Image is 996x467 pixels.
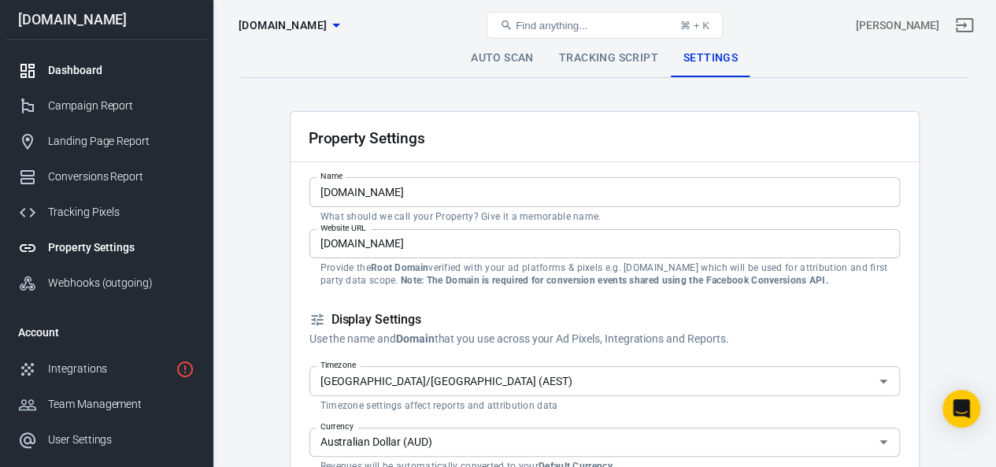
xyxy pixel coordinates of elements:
[942,390,980,428] div: Open Intercom Messenger
[6,88,207,124] a: Campaign Report
[320,359,356,371] label: Timezone
[48,62,194,79] div: Dashboard
[320,399,889,412] p: Timezone settings affect reports and attribution data
[516,20,587,32] span: Find anything...
[239,16,327,35] span: chrisgmorrison.com
[487,12,723,39] button: Find anything...⌘ + K
[6,351,207,387] a: Integrations
[856,17,939,34] div: Account id: 4Eae67Et
[371,262,428,273] strong: Root Domain
[6,159,207,195] a: Conversions Report
[48,361,169,377] div: Integrations
[946,6,983,44] a: Sign out
[48,239,194,256] div: Property Settings
[309,331,900,347] p: Use the name and that you use across your Ad Pixels, Integrations and Reports.
[309,312,900,328] h5: Display Settings
[309,229,900,258] input: example.com
[401,275,828,286] strong: Note: The Domain is required for conversion events shared using the Facebook Conversions API.
[48,98,194,114] div: Campaign Report
[320,210,889,223] p: What should we call your Property? Give it a memorable name.
[872,370,894,392] button: Open
[320,170,342,182] label: Name
[232,11,346,40] button: [DOMAIN_NAME]
[48,204,194,221] div: Tracking Pixels
[48,169,194,185] div: Conversions Report
[314,371,869,391] input: UTC
[680,20,709,32] div: ⌘ + K
[309,177,900,206] input: Your Website Name
[6,422,207,458] a: User Settings
[320,222,366,234] label: Website URL
[309,130,425,146] h2: Property Settings
[546,39,671,77] a: Tracking Script
[48,133,194,150] div: Landing Page Report
[872,431,894,453] button: Open
[6,124,207,159] a: Landing Page Report
[671,39,750,77] a: Settings
[458,39,546,77] a: Auto Scan
[396,332,435,345] strong: Domain
[320,261,889,287] p: Provide the verified with your ad platforms & pixels e.g. [DOMAIN_NAME] which will be used for at...
[6,387,207,422] a: Team Management
[6,13,207,27] div: [DOMAIN_NAME]
[6,313,207,351] li: Account
[48,275,194,291] div: Webhooks (outgoing)
[48,432,194,448] div: User Settings
[320,421,354,432] label: Currency
[6,230,207,265] a: Property Settings
[314,432,869,452] input: USD
[6,265,207,301] a: Webhooks (outgoing)
[176,360,194,379] svg: 1 networks not verified yet
[6,195,207,230] a: Tracking Pixels
[6,53,207,88] a: Dashboard
[48,396,194,413] div: Team Management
